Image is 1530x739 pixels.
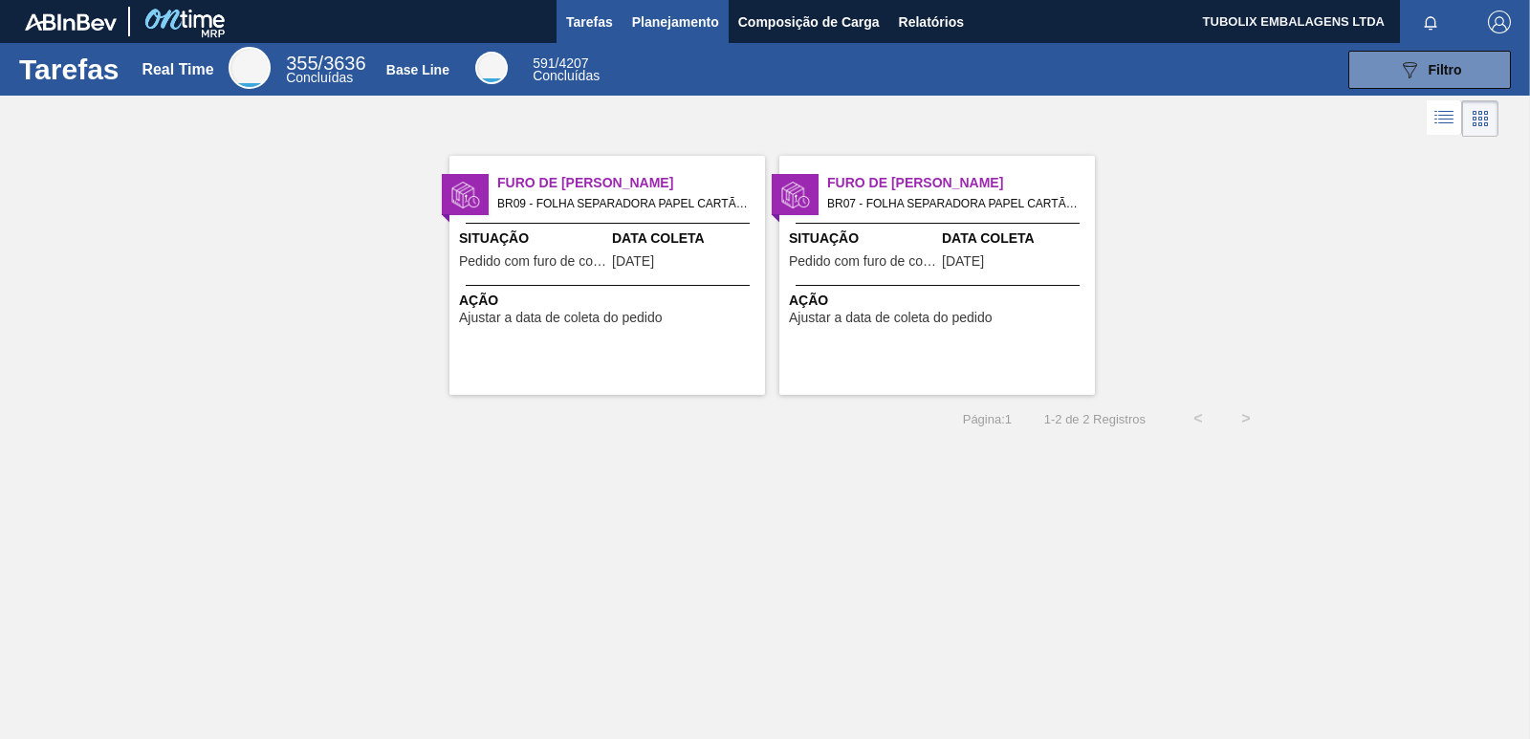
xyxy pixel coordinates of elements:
[827,193,1080,214] span: BR07 - FOLHA SEPARADORA PAPEL CARTÃO Pedido - 2006652
[942,228,1090,249] span: Data Coleta
[963,412,1012,426] span: Página : 1
[632,11,719,33] span: Planejamento
[566,11,613,33] span: Tarefas
[1427,100,1462,137] div: Visão em Lista
[781,181,810,209] img: status
[497,173,765,193] span: Furo de Coleta
[229,47,271,89] div: Real Time
[533,68,600,83] span: Concluídas
[475,52,508,84] div: Base Line
[19,58,120,80] h1: Tarefas
[899,11,964,33] span: Relatórios
[533,57,600,82] div: Base Line
[1040,412,1146,426] span: 1 - 2 de 2 Registros
[459,311,663,325] span: Ajustar a data de coleta do pedido
[386,62,449,77] div: Base Line
[25,13,117,31] img: TNhmsLtSVTkK8tSr43FrP2fwEKptu5GPRR3wAAAABJRU5ErkJggg==
[286,53,317,74] span: 355
[942,254,984,269] span: 14/09/2025
[789,228,937,249] span: Situação
[789,254,937,269] span: Pedido com furo de coleta
[1429,62,1462,77] span: Filtro
[612,228,760,249] span: Data Coleta
[286,55,365,84] div: Real Time
[451,181,480,209] img: status
[789,311,993,325] span: Ajustar a data de coleta do pedido
[142,61,213,78] div: Real Time
[286,70,353,85] span: Concluídas
[459,228,607,249] span: Situação
[1174,395,1222,443] button: <
[612,254,654,269] span: 09/09/2025
[459,254,607,269] span: Pedido com furo de coleta
[1222,395,1270,443] button: >
[789,291,1090,311] span: Ação
[738,11,880,33] span: Composição de Carga
[533,55,555,71] span: 591
[827,173,1095,193] span: Furo de Coleta
[1348,51,1511,89] button: Filtro
[533,55,588,71] span: / 4207
[459,291,760,311] span: Ação
[1400,9,1461,35] button: Notificações
[1488,11,1511,33] img: Logout
[286,53,365,74] span: / 3636
[1462,100,1498,137] div: Visão em Cards
[497,193,750,214] span: BR09 - FOLHA SEPARADORA PAPEL CARTÃO Pedido - 2008907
